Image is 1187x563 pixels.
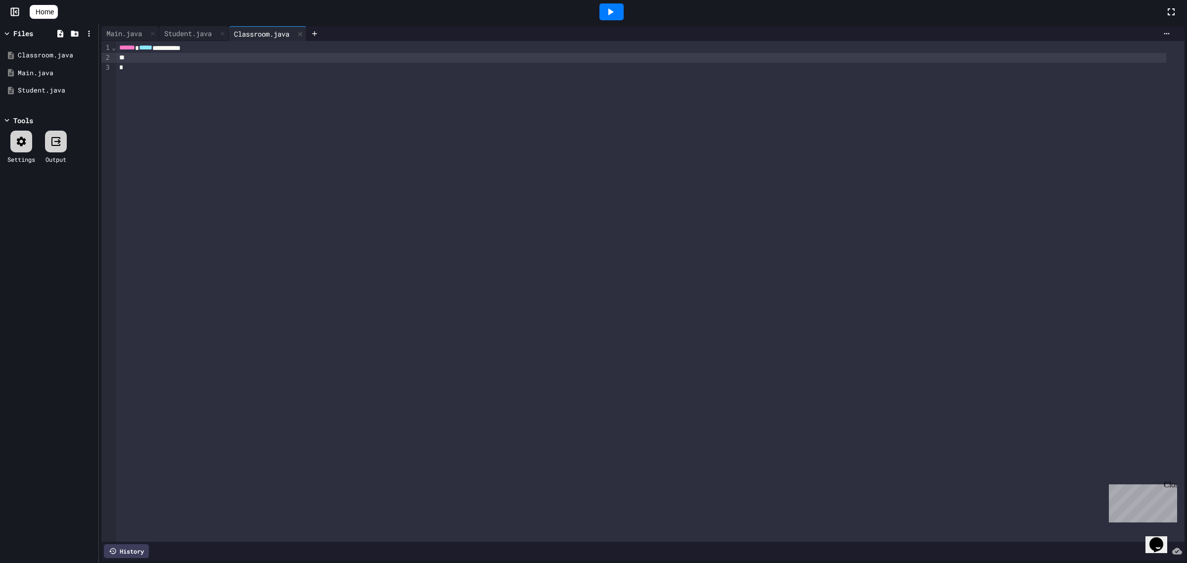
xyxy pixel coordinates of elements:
[46,155,66,164] div: Output
[159,26,229,41] div: Student.java
[159,28,217,39] div: Student.java
[36,7,54,17] span: Home
[30,5,58,19] a: Home
[18,50,95,60] div: Classroom.java
[101,26,159,41] div: Main.java
[13,28,33,39] div: Files
[229,26,307,41] div: Classroom.java
[1105,480,1177,522] iframe: chat widget
[4,4,68,63] div: Chat with us now!Close
[13,115,33,126] div: Tools
[101,28,147,39] div: Main.java
[104,544,149,558] div: History
[229,29,294,39] div: Classroom.java
[1145,523,1177,553] iframe: chat widget
[101,63,111,73] div: 3
[18,68,95,78] div: Main.java
[101,43,111,53] div: 1
[101,53,111,63] div: 2
[18,86,95,95] div: Student.java
[111,44,116,51] span: Fold line
[7,155,35,164] div: Settings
